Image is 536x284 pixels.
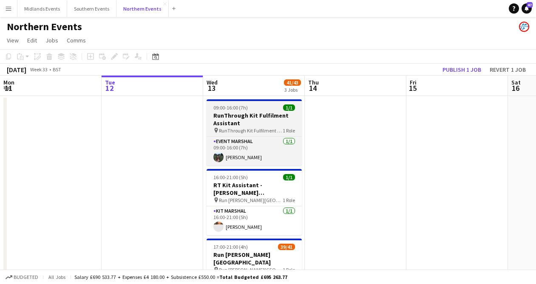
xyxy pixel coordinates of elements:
[7,37,19,44] span: View
[3,35,22,46] a: View
[219,274,287,280] span: Total Budgeted £695 263.77
[522,3,532,14] a: 47
[410,79,417,86] span: Fri
[219,267,283,273] span: Run [PERSON_NAME][GEOGRAPHIC_DATA]
[207,169,302,235] app-job-card: 16:00-21:00 (5h)1/1RT Kit Assistant - [PERSON_NAME][GEOGRAPHIC_DATA] Run [PERSON_NAME][GEOGRAPHIC...
[42,35,62,46] a: Jobs
[104,83,115,93] span: 12
[24,35,40,46] a: Edit
[205,83,218,93] span: 13
[308,79,319,86] span: Thu
[283,174,295,180] span: 1/1
[283,267,295,273] span: 1 Role
[3,79,14,86] span: Mon
[439,64,485,75] button: Publish 1 job
[207,251,302,266] h3: Run [PERSON_NAME][GEOGRAPHIC_DATA]
[67,0,116,17] button: Southern Events
[14,274,38,280] span: Budgeted
[213,174,248,180] span: 16:00-21:00 (5h)
[105,79,115,86] span: Tue
[283,104,295,111] span: 1/1
[207,181,302,197] h3: RT Kit Assistant - [PERSON_NAME][GEOGRAPHIC_DATA]
[7,65,26,74] div: [DATE]
[207,112,302,127] h3: RunThrough Kit Fulfilment Assistant
[284,87,301,93] div: 3 Jobs
[53,66,61,73] div: BST
[278,244,295,250] span: 39/41
[219,127,283,134] span: RunThrough Kit Fulfilment Assistant
[207,79,218,86] span: Wed
[7,20,82,33] h1: Northern Events
[17,0,67,17] button: Midlands Events
[207,99,302,166] app-job-card: 09:00-16:00 (7h)1/1RunThrough Kit Fulfilment Assistant RunThrough Kit Fulfilment Assistant1 RoleE...
[283,127,295,134] span: 1 Role
[67,37,86,44] span: Comms
[28,66,49,73] span: Week 33
[219,197,283,203] span: Run [PERSON_NAME][GEOGRAPHIC_DATA]
[527,2,533,8] span: 47
[213,244,248,250] span: 17:00-21:00 (4h)
[213,104,248,111] span: 09:00-16:00 (7h)
[307,83,319,93] span: 14
[74,274,287,280] div: Salary £690 533.77 + Expenses £4 180.00 + Subsistence £550.00 =
[408,83,417,93] span: 15
[511,79,521,86] span: Sat
[519,22,529,32] app-user-avatar: RunThrough Events
[283,197,295,203] span: 1 Role
[510,83,521,93] span: 16
[63,35,89,46] a: Comms
[486,64,529,75] button: Revert 1 job
[45,37,58,44] span: Jobs
[27,37,37,44] span: Edit
[284,79,301,86] span: 41/43
[4,273,40,282] button: Budgeted
[207,137,302,166] app-card-role: Event Marshal1/109:00-16:00 (7h)[PERSON_NAME]
[116,0,169,17] button: Northern Events
[2,83,14,93] span: 11
[207,206,302,235] app-card-role: Kit Marshal1/116:00-21:00 (5h)[PERSON_NAME]
[47,274,67,280] span: All jobs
